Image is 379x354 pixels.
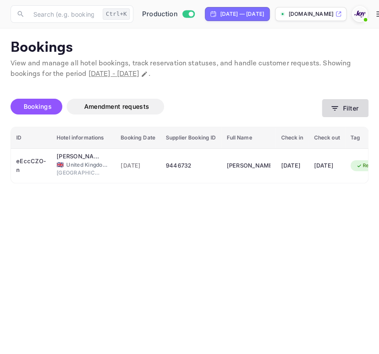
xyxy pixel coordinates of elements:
[308,127,345,149] th: Check out
[16,159,46,173] div: eEccCZO-n
[322,99,368,117] button: Filter
[57,152,100,161] div: George Street Hotel
[115,127,161,149] th: Booking Date
[220,10,264,18] div: [DATE] — [DATE]
[24,103,52,110] span: Bookings
[84,103,149,110] span: Amendment requests
[161,127,221,149] th: Supplier Booking ID
[57,162,64,168] span: United Kingdom of Great Britain and Northern Ireland
[28,5,99,23] input: Search (e.g. bookings, documentation)
[142,9,178,19] span: Production
[57,169,100,177] span: [GEOGRAPHIC_DATA]
[226,159,270,173] div: Michael Bane
[11,99,322,114] div: account-settings tabs
[103,8,130,20] div: Ctrl+K
[140,70,149,79] button: Change date range
[221,127,275,149] th: Full Name
[281,159,303,173] div: [DATE]
[11,39,368,57] p: Bookings
[353,7,367,21] img: With Joy
[314,159,340,173] div: [DATE]
[89,69,139,79] span: [DATE] - [DATE]
[289,10,333,18] p: [DOMAIN_NAME]
[11,127,51,149] th: ID
[121,161,155,171] span: [DATE]
[166,159,216,173] div: 9446732
[275,127,308,149] th: Check in
[11,58,368,79] p: View and manage all hotel bookings, track reservation statuses, and handle customer requests. Sho...
[51,127,115,149] th: Hotel informations
[66,161,110,169] span: United Kingdom of [GEOGRAPHIC_DATA] and [GEOGRAPHIC_DATA]
[139,9,198,19] div: Switch to Sandbox mode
